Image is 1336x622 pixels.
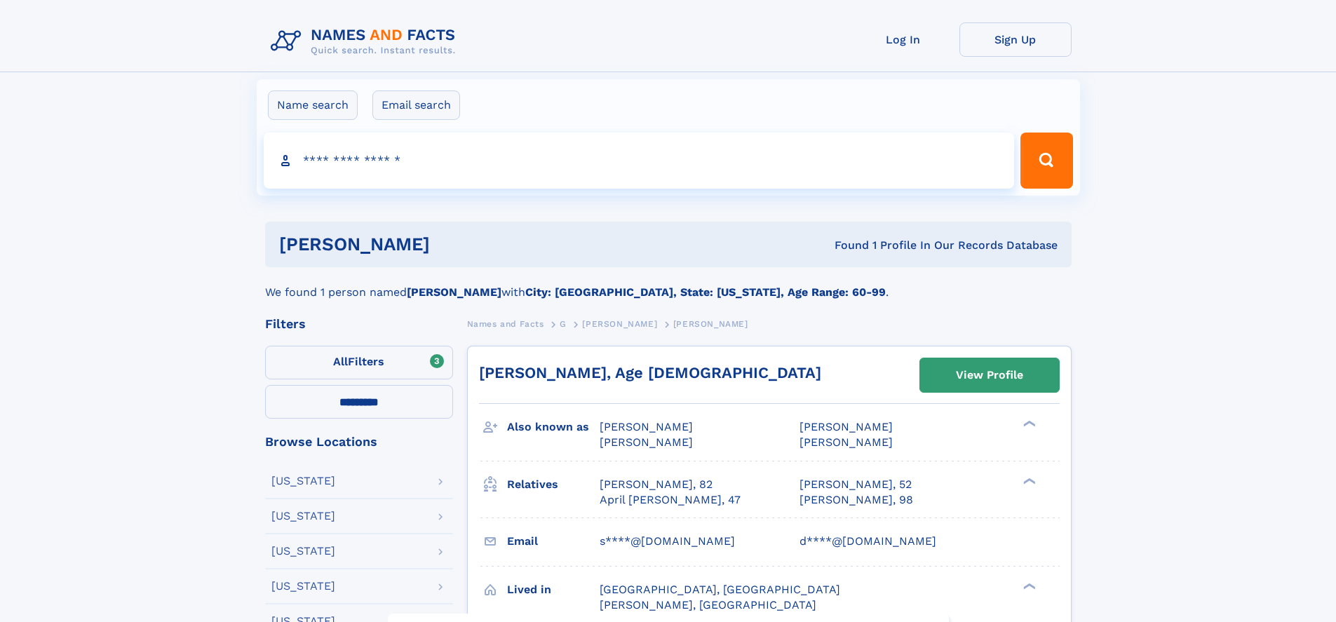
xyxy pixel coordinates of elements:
[265,435,453,448] div: Browse Locations
[673,319,748,329] span: [PERSON_NAME]
[920,358,1059,392] a: View Profile
[600,477,713,492] a: [PERSON_NAME], 82
[271,511,335,522] div: [US_STATE]
[372,90,460,120] label: Email search
[956,359,1023,391] div: View Profile
[264,133,1015,189] input: search input
[847,22,959,57] a: Log In
[959,22,1072,57] a: Sign Up
[582,315,657,332] a: [PERSON_NAME]
[1020,419,1037,428] div: ❯
[265,318,453,330] div: Filters
[507,529,600,553] h3: Email
[1020,581,1037,590] div: ❯
[582,319,657,329] span: [PERSON_NAME]
[560,315,567,332] a: G
[799,477,912,492] a: [PERSON_NAME], 52
[600,492,741,508] a: April [PERSON_NAME], 47
[632,238,1058,253] div: Found 1 Profile In Our Records Database
[600,583,840,596] span: [GEOGRAPHIC_DATA], [GEOGRAPHIC_DATA]
[268,90,358,120] label: Name search
[799,420,893,433] span: [PERSON_NAME]
[407,285,501,299] b: [PERSON_NAME]
[600,435,693,449] span: [PERSON_NAME]
[507,578,600,602] h3: Lived in
[600,420,693,433] span: [PERSON_NAME]
[271,546,335,557] div: [US_STATE]
[279,236,633,253] h1: [PERSON_NAME]
[479,364,821,381] a: [PERSON_NAME], Age [DEMOGRAPHIC_DATA]
[799,492,913,508] a: [PERSON_NAME], 98
[271,581,335,592] div: [US_STATE]
[525,285,886,299] b: City: [GEOGRAPHIC_DATA], State: [US_STATE], Age Range: 60-99
[1020,476,1037,485] div: ❯
[1020,133,1072,189] button: Search Button
[265,267,1072,301] div: We found 1 person named with .
[507,415,600,439] h3: Also known as
[271,475,335,487] div: [US_STATE]
[265,22,467,60] img: Logo Names and Facts
[560,319,567,329] span: G
[507,473,600,496] h3: Relatives
[799,435,893,449] span: [PERSON_NAME]
[333,355,348,368] span: All
[600,598,816,611] span: [PERSON_NAME], [GEOGRAPHIC_DATA]
[265,346,453,379] label: Filters
[467,315,544,332] a: Names and Facts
